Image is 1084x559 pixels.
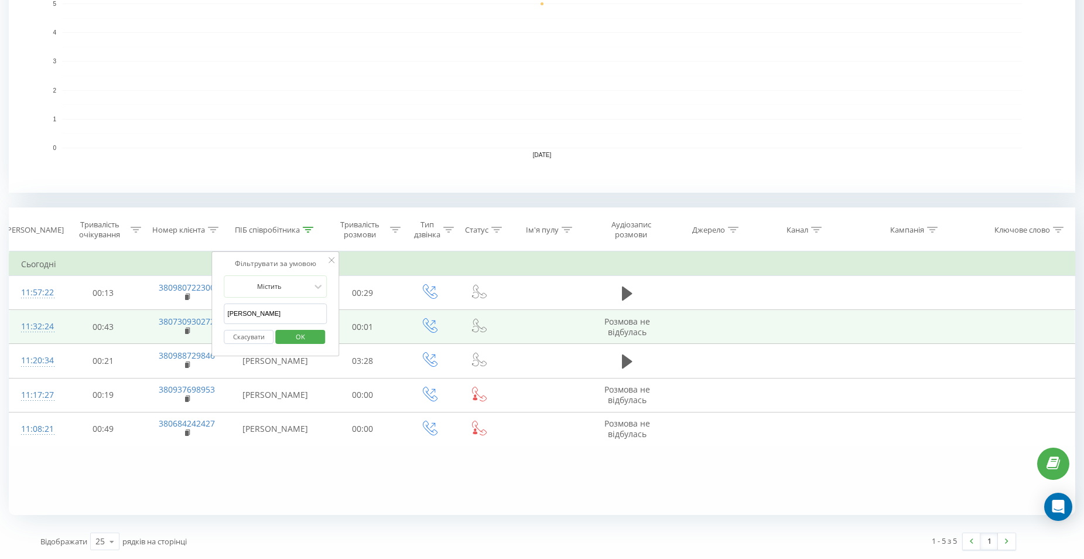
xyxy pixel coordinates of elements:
[275,330,325,345] button: OK
[21,418,50,441] div: 11:08:21
[230,412,322,446] td: [PERSON_NAME]
[152,225,205,235] div: Номер клієнта
[1044,493,1072,521] div: Open Intercom Messenger
[159,316,215,327] a: 380730930272
[53,1,56,7] text: 5
[235,225,300,235] div: ПІБ співробітника
[604,418,650,439] span: Розмова не відбулась
[604,384,650,405] span: Розмова не відбулась
[159,282,215,293] a: 380980722300
[21,315,50,338] div: 11:32:24
[230,378,322,412] td: [PERSON_NAME]
[53,29,56,36] text: 4
[224,304,327,324] input: Введіть значення
[224,258,327,270] div: Фільтрувати за умовою
[21,281,50,304] div: 11:57:22
[332,220,387,240] div: Тривалість розмови
[159,418,215,429] a: 380684242427
[5,225,64,235] div: [PERSON_NAME]
[53,59,56,65] text: 3
[932,535,957,547] div: 1 - 5 з 5
[465,225,488,235] div: Статус
[122,536,187,547] span: рядків на сторінці
[322,310,403,344] td: 00:01
[787,225,808,235] div: Канал
[53,145,56,151] text: 0
[9,253,1075,276] td: Сьогодні
[61,310,143,344] td: 00:43
[72,220,127,240] div: Тривалість очікування
[322,344,403,378] td: 03:28
[61,412,143,446] td: 00:49
[53,116,56,122] text: 1
[322,412,403,446] td: 00:00
[53,87,56,94] text: 2
[692,225,725,235] div: Джерело
[40,536,87,547] span: Відображати
[604,316,650,338] span: Розмова не відбулась
[61,378,143,412] td: 00:19
[230,344,322,378] td: [PERSON_NAME]
[599,220,664,240] div: Аудіозапис розмови
[21,384,50,407] div: 11:17:27
[322,378,403,412] td: 00:00
[414,220,440,240] div: Тип дзвінка
[322,276,403,310] td: 00:29
[159,350,215,361] a: 380988729846
[224,330,274,345] button: Скасувати
[533,152,552,158] text: [DATE]
[21,349,50,372] div: 11:20:34
[159,384,215,395] a: 380937698953
[890,225,924,235] div: Кампанія
[994,225,1050,235] div: Ключове слово
[526,225,559,235] div: Ім'я пулу
[61,276,143,310] td: 00:13
[284,328,317,346] span: OK
[95,536,105,547] div: 25
[980,533,998,550] a: 1
[61,344,143,378] td: 00:21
